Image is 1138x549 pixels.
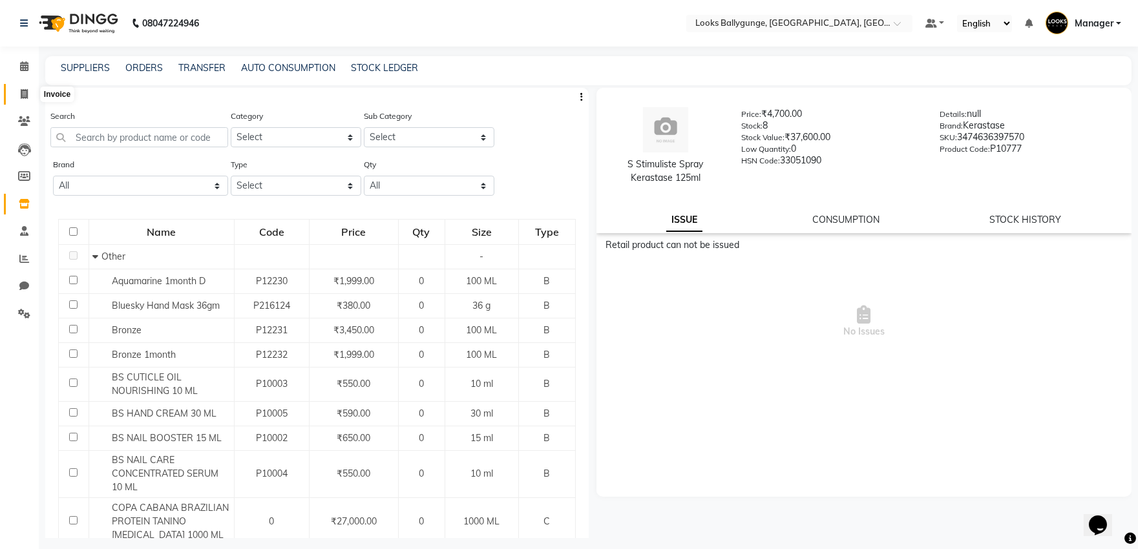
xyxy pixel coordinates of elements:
span: 0 [419,324,424,336]
span: ₹650.00 [337,432,370,444]
a: TRANSFER [178,62,226,74]
span: ₹27,000.00 [331,515,377,527]
span: ₹590.00 [337,408,370,419]
span: 36 g [472,300,490,311]
label: Brand: [940,120,963,132]
label: Sub Category [364,110,412,122]
span: 1000 ML [463,515,500,527]
span: P12232 [256,349,288,360]
div: P10777 [940,142,1119,160]
span: Manager [1075,17,1113,30]
span: B [543,275,550,287]
label: Product Code: [940,143,990,155]
span: 10 ml [470,378,493,389]
span: 100 ML [466,275,497,287]
a: ORDERS [125,62,163,74]
div: ₹4,700.00 [741,107,920,125]
span: Aquamarine 1month D [112,275,205,287]
span: B [543,324,550,336]
span: 100 ML [466,349,497,360]
div: Invoice [41,87,74,102]
span: 0 [419,515,424,527]
label: Stock: [741,120,763,132]
label: Category [231,110,263,122]
div: null [940,107,1119,125]
span: ₹550.00 [337,468,370,479]
a: CONSUMPTION [812,214,880,225]
label: SKU: [940,132,957,143]
span: ₹1,999.00 [333,275,374,287]
span: ₹3,450.00 [333,324,374,336]
label: Stock Value: [741,132,785,143]
label: Search [50,110,75,122]
a: SUPPLIERS [61,62,110,74]
a: STOCK LEDGER [351,62,418,74]
span: 30 ml [470,408,493,419]
span: - [479,251,483,262]
div: Qty [399,220,444,243]
div: Retail product can not be issued [606,238,1122,252]
a: AUTO CONSUMPTION [241,62,335,74]
div: 3474636397570 [940,130,1119,149]
span: 100 ML [466,324,497,336]
div: ₹37,600.00 [741,130,920,149]
label: HSN Code: [741,155,780,167]
label: Price: [741,109,761,120]
span: B [543,432,550,444]
div: Name [90,220,233,243]
div: Size [446,220,518,243]
div: Code [235,220,308,243]
label: Details: [940,109,967,120]
span: P10003 [256,378,288,389]
span: Bluesky Hand Mask 36gm [112,300,220,311]
span: Collapse Row [92,251,101,262]
img: avatar [643,107,688,152]
span: 0 [419,378,424,389]
div: Price [310,220,397,243]
span: BS NAIL BOOSTER 15 ML [112,432,222,444]
span: 0 [419,300,424,311]
label: Qty [364,159,376,171]
b: 08047224946 [142,5,199,41]
span: C [543,515,550,527]
span: B [543,468,550,479]
span: Bronze 1month [112,349,176,360]
span: P12230 [256,275,288,287]
span: COPA CABANA BRAZILIAN PROTEIN TANINO [MEDICAL_DATA] 1000 ML [112,502,229,541]
span: 0 [269,515,274,527]
span: B [543,300,550,311]
span: 0 [419,275,424,287]
span: ₹550.00 [337,378,370,389]
span: 0 [419,468,424,479]
div: Kerastase [940,119,1119,137]
span: P10004 [256,468,288,479]
span: BS NAIL CARE CONCENTRATED SERUM 10 ML [112,454,218,493]
label: Type [231,159,248,171]
a: ISSUE [666,209,702,232]
span: P216124 [253,300,290,311]
span: 15 ml [470,432,493,444]
span: No Issues [606,257,1122,386]
span: 0 [419,408,424,419]
span: ₹380.00 [337,300,370,311]
iframe: chat widget [1084,497,1125,536]
span: ₹1,999.00 [333,349,374,360]
img: Manager [1046,12,1068,34]
a: STOCK HISTORY [989,214,1061,225]
img: logo [33,5,121,41]
label: Brand [53,159,74,171]
input: Search by product name or code [50,127,228,147]
span: BS HAND CREAM 30 ML [112,408,216,419]
span: BS CUTICLE OIL NOURISHING 10 ML [112,371,198,397]
label: Low Quantity: [741,143,791,155]
span: B [543,408,550,419]
span: 10 ml [470,468,493,479]
span: 0 [419,432,424,444]
div: S Stimuliste Spray Kerastase 125ml [609,158,722,185]
span: Bronze [112,324,142,336]
span: 0 [419,349,424,360]
div: Type [520,220,574,243]
div: 8 [741,119,920,137]
div: 33051090 [741,154,920,172]
span: P12231 [256,324,288,336]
